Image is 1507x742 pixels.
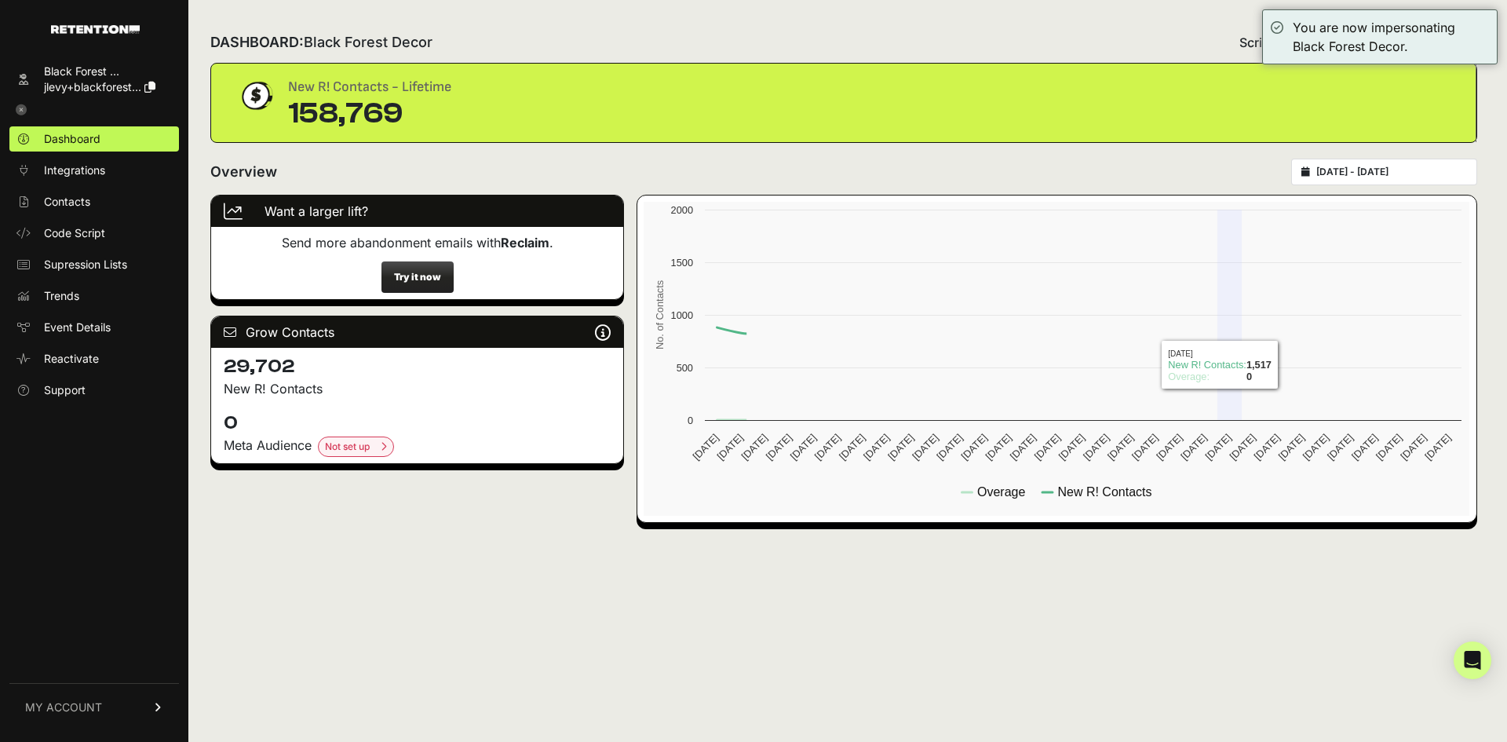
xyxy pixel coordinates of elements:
[9,189,179,214] a: Contacts
[44,64,155,79] div: Black Forest ...
[715,432,746,462] text: [DATE]
[1203,432,1234,462] text: [DATE]
[1228,432,1258,462] text: [DATE]
[51,25,140,34] img: Retention.com
[671,309,693,321] text: 1000
[210,161,277,183] h2: Overview
[910,432,941,462] text: [DATE]
[739,432,770,462] text: [DATE]
[44,194,90,210] span: Contacts
[211,316,623,348] div: Grow Contacts
[1239,33,1314,52] span: Script status
[1105,432,1136,462] text: [DATE]
[224,411,611,436] h4: 0
[501,235,549,250] strong: Reclaim
[1349,432,1380,462] text: [DATE]
[9,252,179,277] a: Supression Lists
[9,283,179,309] a: Trends
[288,98,451,130] div: 158,769
[1301,432,1331,462] text: [DATE]
[25,700,102,715] span: MY ACCOUNT
[224,233,611,252] p: Send more abandonment emails with .
[224,354,611,379] h4: 29,702
[224,436,611,457] div: Meta Audience
[671,257,693,269] text: 1500
[1374,432,1404,462] text: [DATE]
[1179,432,1210,462] text: [DATE]
[983,432,1014,462] text: [DATE]
[9,221,179,246] a: Code Script
[1155,432,1185,462] text: [DATE]
[44,351,99,367] span: Reactivate
[44,131,100,147] span: Dashboard
[44,163,105,178] span: Integrations
[44,80,141,93] span: jlevy+blackforest...
[9,158,179,183] a: Integrations
[9,126,179,152] a: Dashboard
[691,432,721,462] text: [DATE]
[1032,432,1063,462] text: [DATE]
[837,432,867,462] text: [DATE]
[9,59,179,100] a: Black Forest ... jlevy+blackforest...
[304,34,432,50] span: Black Forest Decor
[1252,432,1283,462] text: [DATE]
[1056,432,1087,462] text: [DATE]
[654,280,666,349] text: No. of Contacts
[1081,432,1111,462] text: [DATE]
[44,225,105,241] span: Code Script
[44,320,111,335] span: Event Details
[224,379,611,398] p: New R! Contacts
[210,31,432,53] h2: DASHBOARD:
[885,432,916,462] text: [DATE]
[44,257,127,272] span: Supression Lists
[44,382,86,398] span: Support
[9,346,179,371] a: Reactivate
[764,432,794,462] text: [DATE]
[959,432,990,462] text: [DATE]
[1129,432,1160,462] text: [DATE]
[1423,432,1454,462] text: [DATE]
[688,415,693,426] text: 0
[1058,485,1152,499] text: New R! Contacts
[977,485,1025,499] text: Overage
[288,76,451,98] div: New R! Contacts - Lifetime
[788,432,819,462] text: [DATE]
[1325,432,1356,462] text: [DATE]
[861,432,892,462] text: [DATE]
[1399,432,1429,462] text: [DATE]
[236,76,275,115] img: dollar-coin-05c43ed7efb7bc0c12610022525b4bbbb207c7efeef5aecc26f025e68dcafac9.png
[9,378,179,403] a: Support
[1454,641,1491,679] div: Open Intercom Messenger
[1008,432,1038,462] text: [DATE]
[9,683,179,731] a: MY ACCOUNT
[671,204,693,216] text: 2000
[812,432,843,462] text: [DATE]
[211,196,623,227] div: Want a larger lift?
[44,288,79,304] span: Trends
[394,271,441,283] strong: Try it now
[677,362,693,374] text: 500
[9,315,179,340] a: Event Details
[935,432,965,462] text: [DATE]
[1276,432,1307,462] text: [DATE]
[1293,18,1489,56] div: You are now impersonating Black Forest Decor.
